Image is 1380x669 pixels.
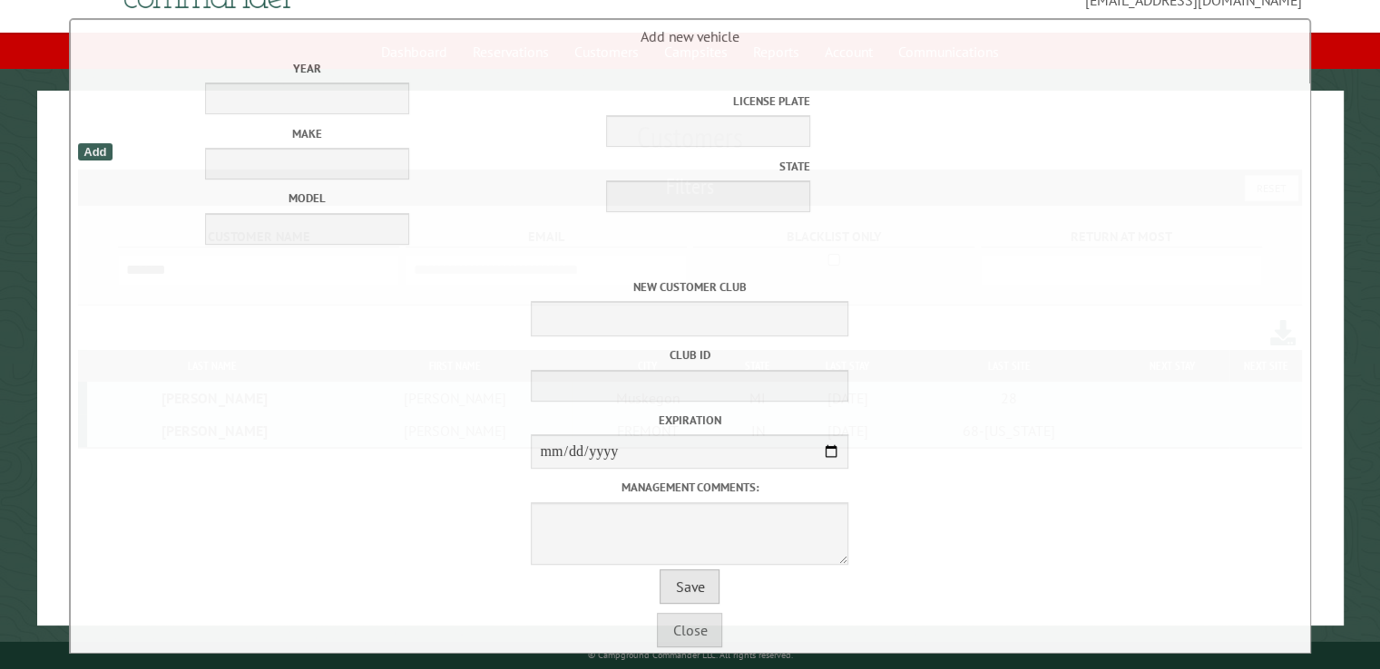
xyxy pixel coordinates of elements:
[142,60,473,77] label: Year
[75,27,1305,257] span: Add new vehicle
[588,649,793,661] small: © Campground Commander LLC. All rights reserved.
[78,143,112,160] div: Add
[142,125,473,142] label: Make
[75,479,1305,496] label: Management comments:
[479,92,810,110] label: License Plate
[75,412,1305,429] label: Expiration
[660,569,719,604] button: Save
[75,346,1305,364] label: Club ID
[657,613,722,647] button: Close
[142,189,473,207] label: Model
[75,278,1305,296] label: New customer club
[479,158,810,175] label: State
